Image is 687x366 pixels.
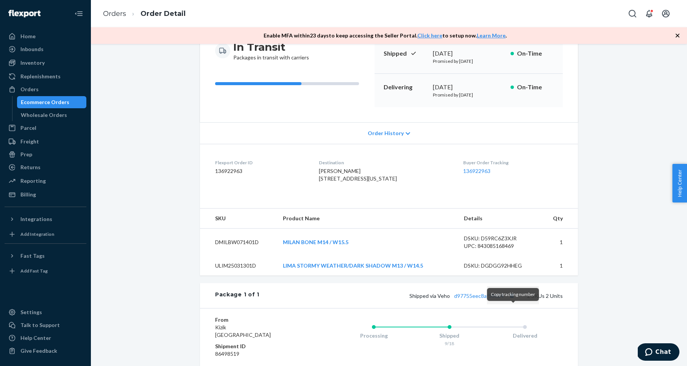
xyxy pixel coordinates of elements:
[638,343,679,362] iframe: Opens a widget where you can chat to one of our agents
[5,135,86,148] a: Freight
[277,209,458,229] th: Product Name
[264,32,507,39] p: Enable MFA within 23 days to keep accessing the Seller Portal. to setup now. .
[541,209,578,229] th: Qty
[5,306,86,318] a: Settings
[409,293,517,299] span: Shipped via Veho
[283,239,348,245] a: MILAN BONE M14 / W15.5
[5,57,86,69] a: Inventory
[5,188,86,201] a: Billing
[454,293,504,299] a: d97755eec8af58624
[5,43,86,55] a: Inbounds
[20,334,51,342] div: Help Center
[458,209,541,229] th: Details
[463,168,490,174] a: 136922963
[215,350,306,358] dd: 86498519
[5,345,86,357] button: Give Feedback
[672,164,687,202] button: Help Center
[215,343,306,350] dt: Shipment ID
[8,10,41,17] img: Flexport logo
[20,231,54,237] div: Add Integration
[412,340,487,347] div: 9/18
[20,124,36,132] div: Parcel
[5,83,86,95] a: Orders
[5,30,86,42] a: Home
[20,151,32,158] div: Prep
[319,159,451,166] dt: Destination
[384,49,427,58] p: Shipped
[20,73,61,80] div: Replenishments
[5,161,86,173] a: Returns
[5,122,86,134] a: Parcel
[20,321,60,329] div: Talk to Support
[5,250,86,262] button: Fast Tags
[464,242,535,250] div: UPC: 843085168469
[5,228,86,240] a: Add Integration
[20,347,57,355] div: Give Feedback
[200,209,277,229] th: SKU
[384,83,427,92] p: Delivering
[20,45,44,53] div: Inbounds
[233,40,309,61] div: Packages in transit with carriers
[417,32,442,39] a: Click here
[215,316,306,324] dt: From
[463,159,563,166] dt: Buyer Order Tracking
[487,332,563,340] div: Delivered
[5,213,86,225] button: Integrations
[541,256,578,276] td: 1
[319,168,397,182] span: [PERSON_NAME] [STREET_ADDRESS][US_STATE]
[517,49,554,58] p: On-Time
[412,332,487,340] div: Shipped
[5,332,86,344] a: Help Center
[200,229,277,256] td: DMILBW071401D
[20,215,52,223] div: Integrations
[283,262,423,269] a: LIMA STORMY WEATHER/DARK SHADOW M13 / W14.5
[658,6,673,21] button: Open account menu
[20,138,39,145] div: Freight
[433,58,504,64] p: Promised by [DATE]
[5,265,86,277] a: Add Fast Tag
[5,70,86,83] a: Replenishments
[141,9,186,18] a: Order Detail
[517,83,554,92] p: On-Time
[17,96,87,108] a: Ecommerce Orders
[464,235,535,242] div: DSKU: D59RC6Z3XJR
[20,86,39,93] div: Orders
[336,332,412,340] div: Processing
[97,3,192,25] ol: breadcrumbs
[464,262,535,269] div: DSKU: DGDGG92HHEG
[491,291,535,297] span: Copy tracking number
[215,167,307,175] dd: 136922963
[259,291,563,301] div: 2 SKUs 2 Units
[103,9,126,18] a: Orders
[20,252,45,260] div: Fast Tags
[433,92,504,98] p: Promised by [DATE]
[433,83,504,92] div: [DATE]
[5,319,86,331] button: Talk to Support
[20,268,48,274] div: Add Fast Tag
[215,159,307,166] dt: Flexport Order ID
[625,6,640,21] button: Open Search Box
[368,129,404,137] span: Order History
[20,164,41,171] div: Returns
[541,229,578,256] td: 1
[215,324,271,338] span: Kizik [GEOGRAPHIC_DATA]
[21,98,69,106] div: Ecommerce Orders
[215,291,259,301] div: Package 1 of 1
[20,177,46,185] div: Reporting
[17,109,87,121] a: Wholesale Orders
[433,49,504,58] div: [DATE]
[200,256,277,276] td: ULIM25031301D
[477,32,506,39] a: Learn More
[20,33,36,40] div: Home
[71,6,86,21] button: Close Navigation
[5,148,86,160] a: Prep
[20,59,45,67] div: Inventory
[21,111,67,119] div: Wholesale Orders
[642,6,657,21] button: Open notifications
[20,191,36,198] div: Billing
[20,308,42,316] div: Settings
[5,175,86,187] a: Reporting
[233,40,309,54] h3: In Transit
